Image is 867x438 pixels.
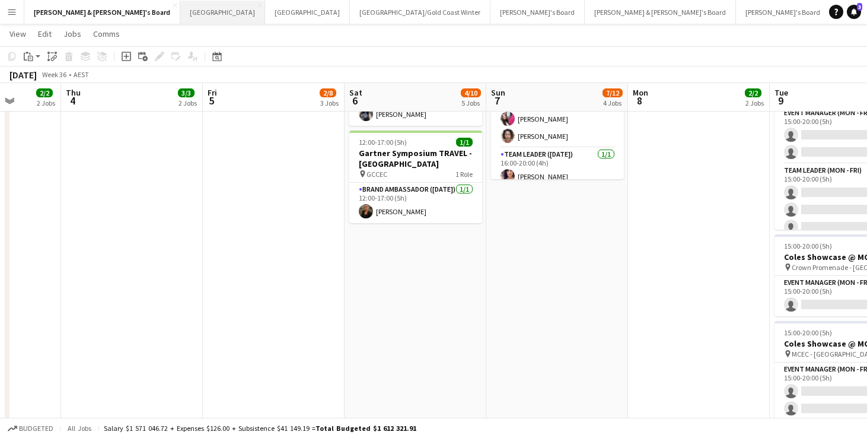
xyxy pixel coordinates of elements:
[603,88,623,97] span: 7/12
[774,87,788,98] span: Tue
[631,94,648,107] span: 8
[36,88,53,97] span: 2/2
[491,148,624,188] app-card-role: Team Leader ([DATE])1/116:00-20:00 (4h)[PERSON_NAME]
[456,138,473,147] span: 1/1
[39,70,69,79] span: Week 36
[38,28,52,39] span: Edit
[359,138,407,147] span: 12:00-17:00 (5h)
[349,87,362,98] span: Sat
[315,424,416,433] span: Total Budgeted $1 612 321.91
[179,99,197,107] div: 2 Jobs
[33,26,56,42] a: Edit
[63,28,81,39] span: Jobs
[59,26,86,42] a: Jobs
[366,170,387,179] span: GCCEC
[19,424,53,433] span: Budgeted
[489,94,505,107] span: 7
[585,1,736,24] button: [PERSON_NAME] & [PERSON_NAME]'s Board
[745,88,761,97] span: 2/2
[9,28,26,39] span: View
[857,3,862,11] span: 3
[206,94,217,107] span: 5
[64,94,81,107] span: 4
[180,1,265,24] button: [GEOGRAPHIC_DATA]
[65,424,94,433] span: All jobs
[320,88,336,97] span: 2/8
[5,26,31,42] a: View
[349,183,482,223] app-card-role: Brand Ambassador ([DATE])1/112:00-17:00 (5h)[PERSON_NAME]
[633,87,648,98] span: Mon
[461,88,481,97] span: 4/10
[350,1,490,24] button: [GEOGRAPHIC_DATA]/Gold Coast Winter
[104,424,416,433] div: Salary $1 571 046.72 + Expenses $126.00 + Subsistence $41 149.19 =
[603,99,622,107] div: 4 Jobs
[847,5,861,19] a: 3
[455,170,473,179] span: 1 Role
[784,328,832,337] span: 15:00-20:00 (5h)
[349,131,482,223] app-job-card: 12:00-17:00 (5h)1/1Gartner Symposium TRAVEL - [GEOGRAPHIC_DATA] GCCEC1 RoleBrand Ambassador ([DAT...
[349,148,482,169] h3: Gartner Symposium TRAVEL - [GEOGRAPHIC_DATA]
[490,1,585,24] button: [PERSON_NAME]'s Board
[348,94,362,107] span: 6
[265,1,350,24] button: [GEOGRAPHIC_DATA]
[320,99,339,107] div: 3 Jobs
[178,88,195,97] span: 3/3
[74,70,89,79] div: AEST
[773,94,788,107] span: 9
[88,26,125,42] a: Comms
[784,242,832,250] span: 15:00-20:00 (5h)
[6,422,55,435] button: Budgeted
[208,87,217,98] span: Fri
[491,87,505,98] span: Sun
[9,69,37,81] div: [DATE]
[24,1,180,24] button: [PERSON_NAME] & [PERSON_NAME]'s Board
[66,87,81,98] span: Thu
[37,99,55,107] div: 2 Jobs
[93,28,120,39] span: Comms
[461,99,480,107] div: 5 Jobs
[745,99,764,107] div: 2 Jobs
[736,1,830,24] button: [PERSON_NAME]'s Board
